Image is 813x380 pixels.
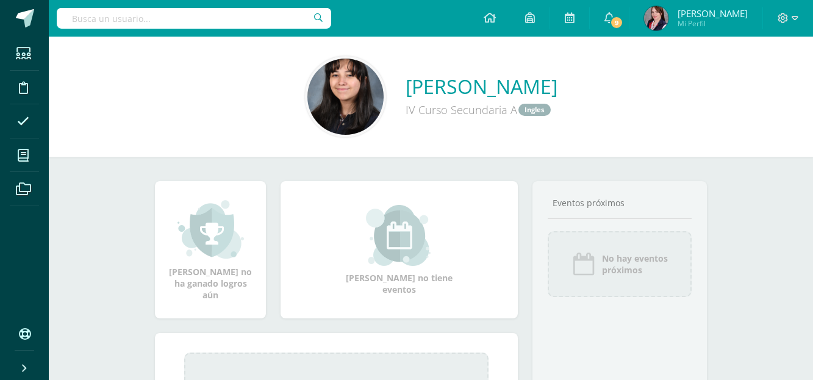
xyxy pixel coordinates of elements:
[644,6,668,30] img: 256fac8282a297643e415d3697adb7c8.png
[571,252,596,276] img: event_icon.png
[406,73,557,99] a: [PERSON_NAME]
[518,104,551,115] a: Ingles
[177,199,244,260] img: achievement_small.png
[307,59,384,135] img: 9429de33c9851fedf18176643a2f6a7e.png
[338,205,460,295] div: [PERSON_NAME] no tiene eventos
[548,197,692,209] div: Eventos próximos
[678,18,748,29] span: Mi Perfil
[57,8,331,29] input: Busca un usuario...
[406,99,557,120] div: IV Curso Secundaria A
[602,253,668,276] span: No hay eventos próximos
[366,205,432,266] img: event_small.png
[167,199,254,301] div: [PERSON_NAME] no ha ganado logros aún
[609,16,623,29] span: 9
[678,7,748,20] span: [PERSON_NAME]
